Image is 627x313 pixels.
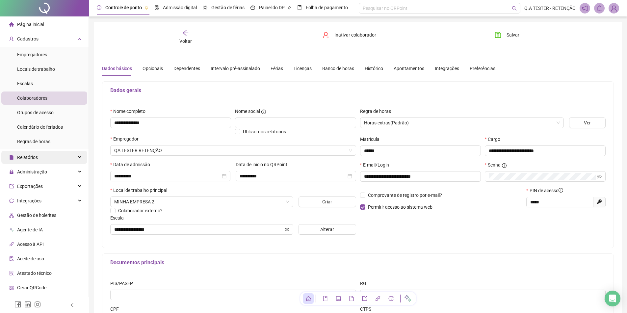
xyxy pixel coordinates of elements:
[334,31,376,39] span: Inativar colaborador
[17,227,43,232] span: Agente de IA
[17,95,47,101] span: Colaboradores
[182,30,189,36] span: arrow-left
[502,163,507,168] span: info-circle
[105,5,142,10] span: Controle de ponto
[375,296,380,301] span: api
[110,161,154,168] label: Data de admissão
[17,198,41,203] span: Integrações
[235,108,260,115] span: Nome social
[17,110,54,115] span: Grupos de acesso
[365,65,383,72] div: Histórico
[388,296,394,301] span: history
[299,224,356,235] button: Alterar
[495,32,501,38] span: save
[9,198,14,203] span: sync
[559,188,563,193] span: info-circle
[569,117,606,128] button: Ver
[173,65,200,72] div: Dependentes
[9,213,14,218] span: apartment
[318,30,381,40] button: Inativar colaborador
[597,174,602,179] span: eye-invisible
[306,5,348,10] span: Folha de pagamento
[17,256,44,261] span: Aceite de uso
[596,5,602,11] span: bell
[110,259,606,267] h5: Documentos principais
[364,118,560,128] span: Horas extras(Padrão)
[524,5,576,12] span: Q.A TESTER - RETENÇÃO
[17,242,44,247] span: Acesso à API
[236,161,292,168] label: Data de início no QRPoint
[163,5,197,10] span: Admissão digital
[110,135,143,143] label: Empregador
[336,296,341,301] span: laptop
[394,65,424,72] div: Apontamentos
[17,81,33,86] span: Escalas
[490,30,524,40] button: Salvar
[9,155,14,160] span: file
[24,301,31,308] span: linkedin
[154,5,159,10] span: file-done
[144,6,148,10] span: pushpin
[488,161,501,169] span: Senha
[211,65,260,72] div: Intervalo pré-assinalado
[9,170,14,174] span: lock
[114,197,289,207] span: RUA ADRIANO DE AZEVEDO PONDÉ, 78 - SALVADOR BA
[285,227,289,232] span: eye
[17,36,39,41] span: Cadastros
[243,129,286,134] span: Utilizar nos relatórios
[17,271,52,276] span: Atestado técnico
[360,108,395,115] label: Regra de horas
[17,184,43,189] span: Exportações
[306,296,311,301] span: home
[507,31,519,39] span: Salvar
[485,136,505,143] label: Cargo
[118,208,163,213] span: Colaborador externo?
[9,22,14,27] span: home
[110,108,150,115] label: Nome completo
[360,161,393,169] label: E-mail/Login
[512,6,517,11] span: search
[110,305,123,313] label: CPF
[259,5,285,10] span: Painel do DP
[9,256,14,261] span: audit
[470,65,495,72] div: Preferências
[605,291,620,306] div: Open Intercom Messenger
[360,136,384,143] label: Matrícula
[14,301,21,308] span: facebook
[97,5,101,10] span: clock-circle
[323,32,329,38] span: user-delete
[349,296,354,301] span: file
[368,204,432,210] span: Permitir acesso ao sistema web
[362,296,367,301] span: export
[323,296,328,301] span: book
[203,5,207,10] span: sun
[320,226,334,233] span: Alterar
[110,280,137,287] label: PIS/PASEP
[211,5,245,10] span: Gestão de férias
[360,280,371,287] label: RG
[261,110,266,114] span: info-circle
[250,5,255,10] span: dashboard
[9,271,14,275] span: solution
[110,214,128,222] label: Escala
[9,242,14,247] span: api
[143,65,163,72] div: Opcionais
[70,303,74,307] span: left
[17,213,56,218] span: Gestão de holerites
[9,37,14,41] span: user-add
[322,198,332,205] span: Criar
[368,193,442,198] span: Comprovante de registro por e-mail?
[17,124,63,130] span: Calendário de feriados
[297,5,302,10] span: book
[9,184,14,189] span: export
[299,196,356,207] button: Criar
[9,285,14,290] span: qrcode
[322,65,354,72] div: Banco de horas
[34,301,41,308] span: instagram
[435,65,459,72] div: Integrações
[17,52,47,57] span: Empregadores
[17,285,46,290] span: Gerar QRCode
[582,5,588,11] span: notification
[17,139,50,144] span: Regras de horas
[360,305,376,313] label: CTPS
